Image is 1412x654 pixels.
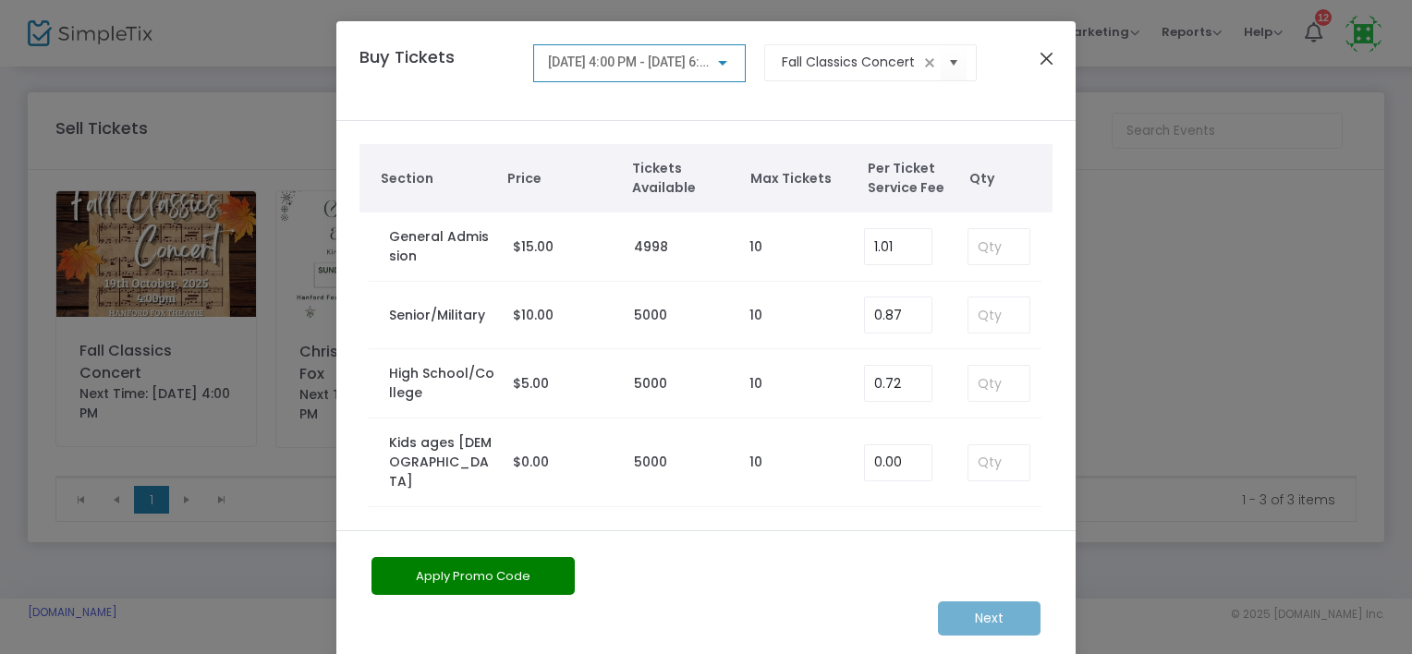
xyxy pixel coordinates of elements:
label: 10 [749,453,762,472]
label: 5000 [634,374,667,394]
label: High School/College [389,364,494,403]
span: Max Tickets [750,169,850,188]
input: Qty [968,229,1029,264]
span: Section [381,169,490,188]
label: 10 [749,237,762,257]
span: $5.00 [513,374,549,393]
span: Price [507,169,614,188]
label: Senior/Military [389,306,485,325]
input: Enter Service Fee [865,229,931,264]
button: Close [1035,46,1059,70]
label: 5000 [634,306,667,325]
h4: Buy Tickets [350,44,524,97]
span: clear [919,52,941,74]
input: Select an event [782,53,919,72]
input: Qty [968,445,1029,480]
label: 10 [749,374,762,394]
label: General Admission [389,227,494,266]
span: $10.00 [513,306,554,324]
span: Per Ticket Service Fee [868,159,960,198]
label: Kids ages [DEMOGRAPHIC_DATA] [389,433,494,491]
span: Qty [969,169,1043,188]
input: Enter Service Fee [865,366,931,401]
label: 4998 [634,237,668,257]
input: Qty [968,366,1029,401]
label: 10 [749,306,762,325]
button: Select [941,43,967,81]
span: Tickets Available [632,159,732,198]
button: Apply Promo Code [371,557,575,595]
span: $15.00 [513,237,554,256]
label: 5000 [634,453,667,472]
input: Enter Service Fee [865,297,931,333]
span: $0.00 [513,453,549,471]
input: Qty [968,297,1029,333]
input: Enter Service Fee [865,445,931,480]
span: [DATE] 4:00 PM - [DATE] 6:00 PM [548,54,736,69]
